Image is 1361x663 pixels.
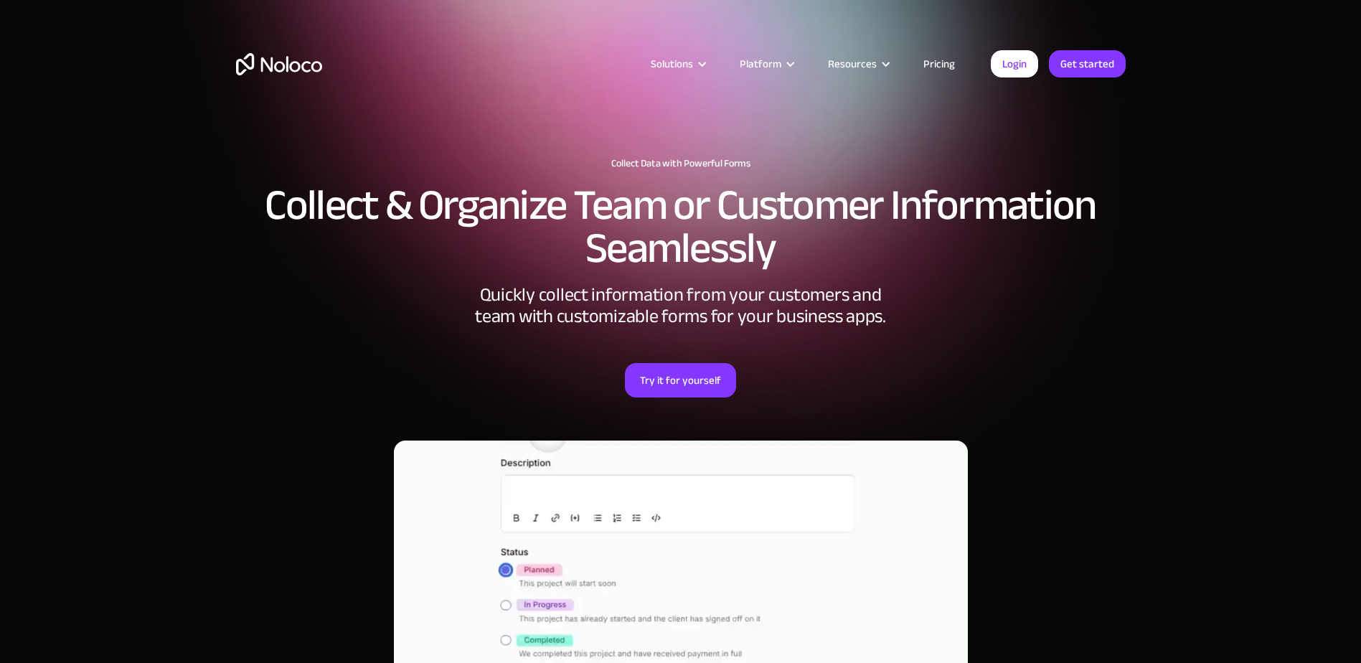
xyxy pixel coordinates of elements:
a: Login [991,50,1038,77]
div: Solutions [651,55,693,73]
div: Quickly collect information from your customers and team with customizable forms for your busines... [466,284,896,327]
div: Platform [740,55,781,73]
div: Resources [828,55,877,73]
h1: Collect Data with Powerful Forms [236,158,1126,169]
a: Try it for yourself [625,363,736,398]
div: Resources [810,55,905,73]
h2: Collect & Organize Team or Customer Information Seamlessly [236,184,1126,270]
a: home [236,53,322,75]
div: Platform [722,55,810,73]
a: Pricing [905,55,973,73]
a: Get started [1049,50,1126,77]
div: Solutions [633,55,722,73]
